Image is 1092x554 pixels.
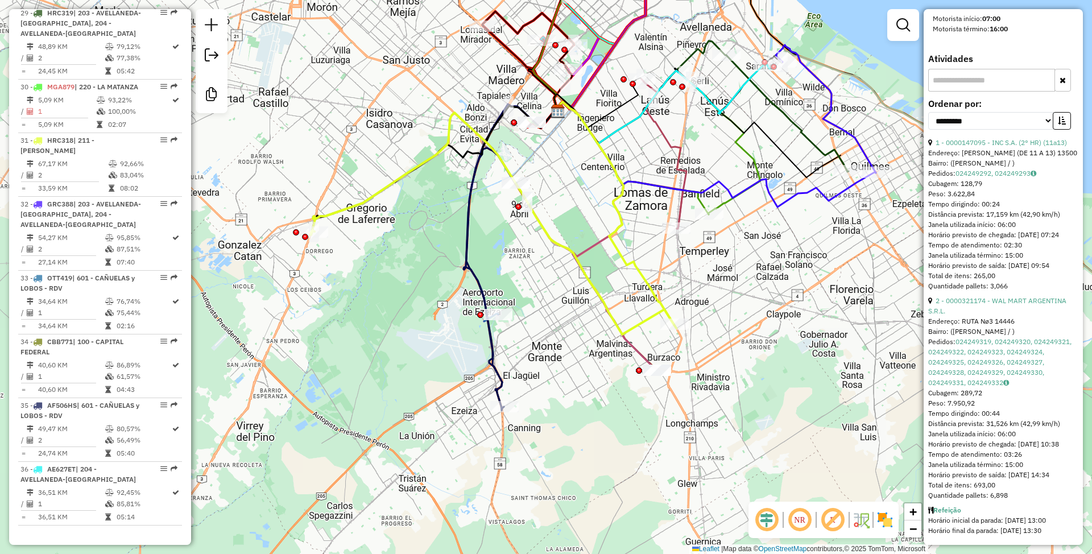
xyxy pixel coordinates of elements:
td: 92,66% [119,158,177,169]
td: 92,45% [116,487,171,498]
span: Exibir rótulo [819,506,846,534]
i: % de utilização do peso [105,362,114,369]
td: = [20,183,26,194]
td: / [20,371,26,382]
td: / [20,307,26,319]
i: Rota otimizada [172,234,179,241]
i: Total de Atividades [27,55,34,61]
i: % de utilização da cubagem [105,501,114,507]
span: | 601 - CAÑUELAS y LOBOS - RDV [20,401,139,420]
em: Opções [160,465,167,472]
td: 83,04% [119,169,177,181]
span: Peso: 3.622,84 [928,189,975,198]
i: Total de Atividades [27,437,34,444]
em: Rota exportada [171,83,177,90]
i: Distância Total [27,362,34,369]
td: 75,44% [116,307,171,319]
i: % de utilização da cubagem [105,373,114,380]
td: 67,17 KM [38,158,108,169]
em: Opções [160,338,167,345]
em: Rota exportada [171,402,177,408]
i: Distância Total [27,234,34,241]
span: | 100 - CAPITAL FEDERAL [20,337,123,356]
span: 30 - [20,82,138,91]
i: Tempo total em rota [109,185,114,192]
a: Leaflet [692,545,719,553]
td: 05:14 [116,511,171,523]
i: % de utilização do peso [97,97,105,104]
i: % de utilização da cubagem [105,246,114,253]
span: Cubagem: 289,72 [928,388,982,397]
div: Distância prevista: 17,159 km (42,90 km/h) [928,209,1078,220]
span: | 211 - [PERSON_NAME] [20,136,94,155]
div: Horário previsto de saída: [DATE] 09:54 [928,261,1078,271]
td: 76,74% [116,296,171,307]
div: Bairro: ([PERSON_NAME] / ) [928,158,1078,168]
em: Rota exportada [171,200,177,207]
img: Fluxo de ruas [852,511,870,529]
em: Rota exportada [171,274,177,281]
td: = [20,257,26,268]
span: | 203 - AVELLANEDA-[GEOGRAPHIC_DATA], 204 - AVELLANEDA-[GEOGRAPHIC_DATA] [20,200,141,229]
i: Tempo total em rota [105,259,111,266]
div: Pedidos: [928,337,1078,388]
td: 2 [38,243,105,255]
a: Refeição [933,506,961,514]
span: CBB771 [47,337,73,346]
td: 27,14 KM [38,257,105,268]
td: 2 [38,435,105,446]
td: / [20,243,26,255]
td: 80,57% [116,423,171,435]
i: Total de Atividades [27,501,34,507]
i: % de utilização da cubagem [105,309,114,316]
a: Zoom in [904,503,921,520]
div: Bairro: ([PERSON_NAME] / ) [928,326,1078,337]
td: 24,45 KM [38,65,105,77]
td: 5,09 KM [38,94,96,106]
td: 5,09 KM [38,119,96,130]
div: Endereço: RUTA Nø3 14446 [928,316,1078,326]
td: / [20,52,26,64]
i: Rota otimizada [172,489,179,496]
em: Rota exportada [171,137,177,143]
a: Exportar sessão [200,44,223,69]
span: | 601 - CAÑUELAS y LOBOS - RDV [20,274,135,292]
td: / [20,498,26,510]
td: 54,27 KM [38,232,105,243]
td: 02:16 [116,320,171,332]
td: 2 [38,52,105,64]
td: 02:07 [107,119,171,130]
a: 1 - 0000147095 - INC S.A. (2° HR) (11a13) [936,138,1067,147]
span: AE627ET [47,465,76,473]
img: Exibir/Ocultar setores [876,511,894,529]
i: Distância Total [27,298,34,305]
i: % de utilização da cubagem [105,437,114,444]
em: Rota exportada [171,465,177,472]
div: Distância prevista: 31,526 km (42,99 km/h) [928,419,1078,429]
i: Rota otimizada [172,97,179,104]
div: Motorista término: [933,24,1074,34]
div: Total de itens: 693,00 [928,480,1078,490]
i: Tempo total em rota [105,514,111,520]
td: / [20,106,26,117]
span: AF506HS [47,401,77,410]
span: Ocultar NR [786,506,813,534]
td: 33,59 KM [38,183,108,194]
i: Observações [1003,379,1009,386]
td: 36,51 KM [38,511,105,523]
em: Opções [160,83,167,90]
div: Horário previsto de saída: [DATE] 14:34 [928,470,1078,480]
strong: 16:00 [990,24,1008,33]
div: Janela utilizada término: 15:00 [928,250,1078,261]
td: 56,49% [116,435,171,446]
span: | 204 - AVELLANEDA-[GEOGRAPHIC_DATA] [20,465,136,483]
span: 33 - [20,274,135,292]
div: Janela utilizada início: 06:00 [928,429,1078,439]
span: GRC388 [47,200,73,208]
i: Observações [1031,170,1036,177]
i: Total de Atividades [27,108,34,115]
div: Tempo dirigindo: 00:24 [928,199,1078,209]
div: Horário inicial da parada: [DATE] 13:00 [928,515,1078,526]
td: 95,85% [116,232,171,243]
i: % de utilização do peso [105,43,114,50]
